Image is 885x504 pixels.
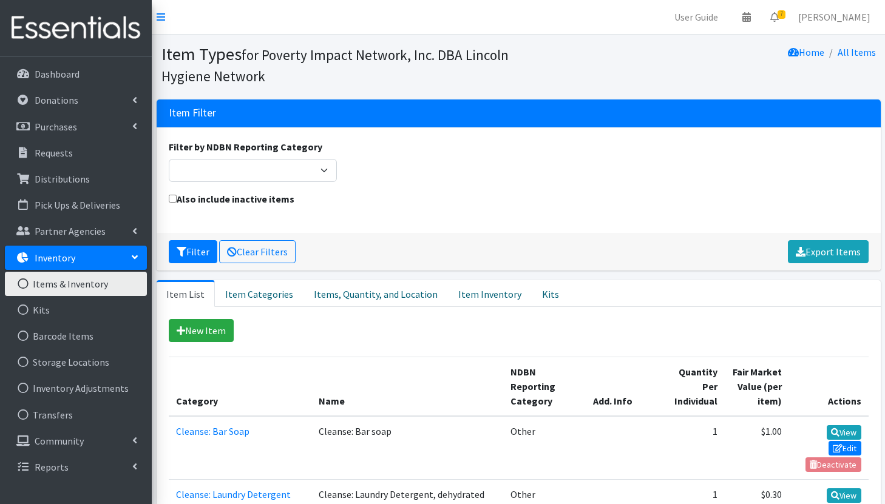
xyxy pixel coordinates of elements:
a: Reports [5,455,147,479]
th: Add. Info [586,357,656,417]
p: Requests [35,147,73,159]
a: Items & Inventory [5,272,147,296]
th: Category [169,357,312,417]
img: HumanEssentials [5,8,147,49]
p: Pick Ups & Deliveries [35,199,120,211]
p: Inventory [35,252,75,264]
a: All Items [838,46,876,58]
p: Community [35,435,84,447]
th: Fair Market Value (per item) [725,357,789,417]
a: Clear Filters [219,240,296,263]
p: Reports [35,461,69,473]
a: Home [788,46,824,58]
a: New Item [169,319,234,342]
td: 1 [656,416,725,479]
a: Distributions [5,167,147,191]
a: Item Categories [215,280,303,307]
p: Donations [35,94,78,106]
input: Also include inactive items [169,195,177,203]
a: Inventory [5,246,147,270]
a: Purchases [5,115,147,139]
h1: Item Types [161,44,514,86]
a: Requests [5,141,147,165]
span: 7 [778,10,785,19]
a: Edit [829,441,861,455]
a: Kits [532,280,569,307]
td: Other [503,416,585,479]
a: Kits [5,298,147,322]
h3: Item Filter [169,107,216,119]
a: Inventory Adjustments [5,376,147,400]
a: 7 [761,5,788,29]
a: Export Items [788,240,869,263]
p: Partner Agencies [35,225,106,237]
label: Also include inactive items [169,192,294,206]
a: Donations [5,88,147,112]
button: Filter [169,240,217,263]
th: Name [311,357,503,417]
td: $1.00 [725,416,789,479]
a: Partner Agencies [5,219,147,243]
p: Purchases [35,121,77,133]
small: for Poverty Impact Network, Inc. DBA Lincoln Hygiene Network [161,46,509,85]
th: NDBN Reporting Category [503,357,585,417]
a: View [827,425,861,440]
label: Filter by NDBN Reporting Category [169,139,322,154]
a: View [827,488,861,503]
a: Barcode Items [5,324,147,348]
a: [PERSON_NAME] [788,5,880,29]
a: Item List [157,280,215,307]
td: Cleanse: Bar soap [311,416,503,479]
a: Transfers [5,403,147,427]
p: Distributions [35,173,90,185]
a: Pick Ups & Deliveries [5,193,147,217]
a: Storage Locations [5,350,147,374]
a: Cleanse: Bar Soap [176,425,249,437]
a: User Guide [665,5,728,29]
th: Actions [789,357,868,417]
th: Quantity Per Individual [656,357,725,417]
a: Items, Quantity, and Location [303,280,448,307]
a: Community [5,429,147,453]
p: Dashboard [35,68,80,80]
a: Dashboard [5,62,147,86]
a: Item Inventory [448,280,532,307]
